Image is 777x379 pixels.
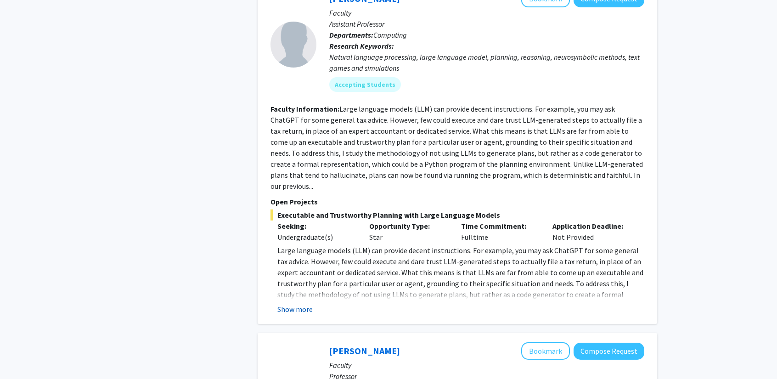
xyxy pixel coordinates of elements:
div: Fulltime [454,221,546,243]
b: Faculty Information: [270,104,339,113]
span: Computing [373,30,407,40]
iframe: Chat [738,338,770,372]
b: Research Keywords: [329,41,394,51]
button: Show more [277,304,313,315]
p: Opportunity Type: [369,221,447,232]
a: [PERSON_NAME] [329,345,400,356]
fg-read-more: Large language models (LLM) can provide decent instructions. For example, you may ask ChatGPT for... [270,104,643,191]
p: Time Commitment: [461,221,539,232]
button: Add Hasan Ayaz to Bookmarks [521,342,570,360]
p: Large language models (LLM) can provide decent instructions. For example, you may ask ChatGPT for... [277,245,644,322]
b: Departments: [329,30,373,40]
div: Star [362,221,454,243]
div: Undergraduate(s) [277,232,355,243]
p: Seeking: [277,221,355,232]
p: Faculty [329,360,644,371]
p: Open Projects [270,196,644,207]
div: Not Provided [546,221,637,243]
p: Assistant Professor [329,18,644,29]
div: Natural language processing, large language model, planning, reasoning, neurosymbolic methods, te... [329,51,644,74]
p: Faculty [329,7,644,18]
p: Application Deadline: [552,221,631,232]
mat-chip: Accepting Students [329,77,401,92]
span: Executable and Trustworthy Planning with Large Language Models [270,209,644,221]
button: Compose Request to Hasan Ayaz [574,343,644,360]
